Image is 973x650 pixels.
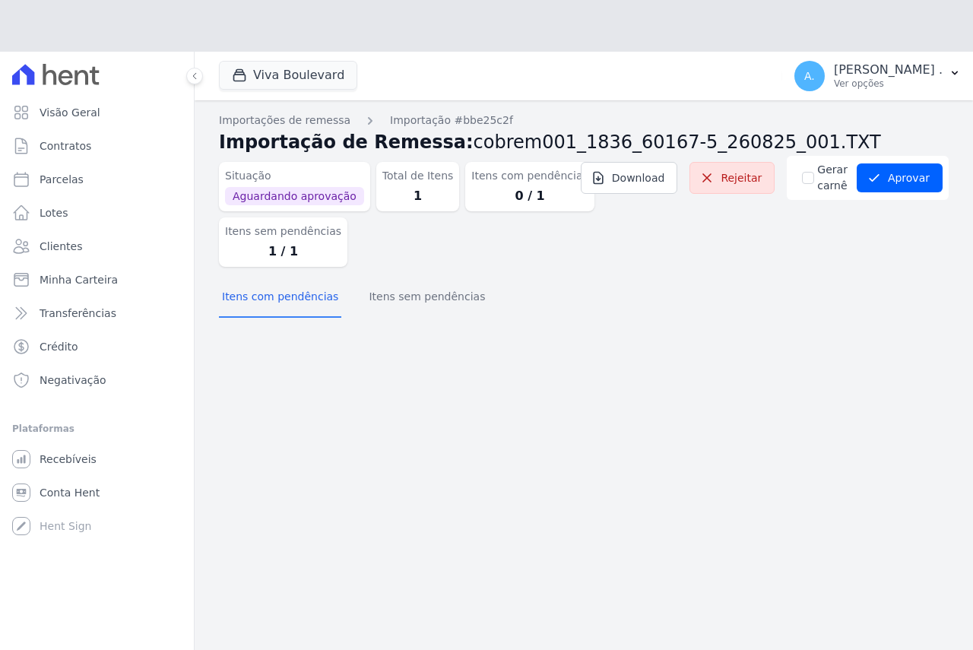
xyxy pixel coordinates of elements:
[581,162,678,194] a: Download
[471,168,588,184] dt: Itens com pendências
[40,306,116,321] span: Transferências
[6,231,188,262] a: Clientes
[857,163,943,192] button: Aprovar
[12,420,182,438] div: Plataformas
[366,278,488,318] button: Itens sem pendências
[225,243,341,261] dd: 1 / 1
[6,131,188,161] a: Contratos
[6,198,188,228] a: Lotes
[382,168,454,184] dt: Total de Itens
[15,598,52,635] iframe: Intercom live chat
[817,162,848,194] label: Gerar carnê
[40,272,118,287] span: Minha Carteira
[6,164,188,195] a: Parcelas
[834,62,943,78] p: [PERSON_NAME] .
[40,485,100,500] span: Conta Hent
[40,239,82,254] span: Clientes
[6,365,188,395] a: Negativação
[219,113,350,128] a: Importações de remessa
[40,339,78,354] span: Crédito
[40,373,106,388] span: Negativação
[225,224,341,239] dt: Itens sem pendências
[40,205,68,220] span: Lotes
[689,162,775,194] a: Rejeitar
[6,298,188,328] a: Transferências
[6,265,188,295] a: Minha Carteira
[382,187,454,205] dd: 1
[219,61,357,90] button: Viva Boulevard
[40,138,91,154] span: Contratos
[6,444,188,474] a: Recebíveis
[782,55,973,97] button: A. [PERSON_NAME] . Ver opções
[40,172,84,187] span: Parcelas
[219,113,949,128] nav: Breadcrumb
[219,278,341,318] button: Itens com pendências
[40,452,97,467] span: Recebíveis
[225,168,364,184] dt: Situação
[471,187,588,205] dd: 0 / 1
[6,97,188,128] a: Visão Geral
[804,71,815,81] span: A.
[834,78,943,90] p: Ver opções
[390,113,513,128] a: Importação #bbe25c2f
[6,477,188,508] a: Conta Hent
[219,128,949,156] h2: Importação de Remessa:
[6,331,188,362] a: Crédito
[474,132,881,153] span: cobrem001_1836_60167-5_260825_001.TXT
[40,105,100,120] span: Visão Geral
[225,187,364,205] span: Aguardando aprovação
